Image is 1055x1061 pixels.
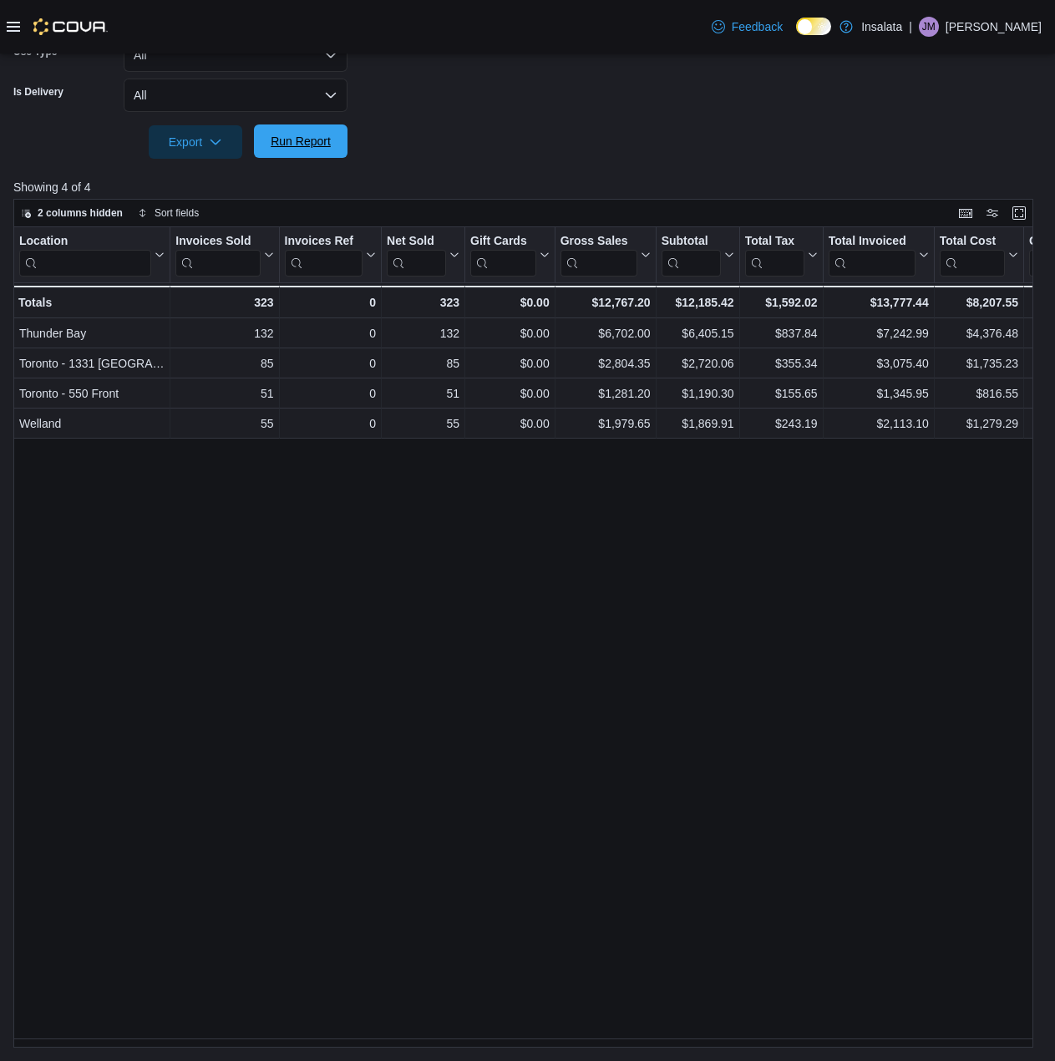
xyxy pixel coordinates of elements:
button: Enter fullscreen [1009,203,1029,223]
div: Location [19,233,151,249]
div: $6,405.15 [662,323,734,343]
div: Subtotal [662,233,721,249]
button: All [124,79,347,112]
p: Insalata [861,17,902,37]
button: Total Cost [940,233,1018,276]
div: 132 [175,323,273,343]
span: Dark Mode [796,35,797,36]
div: $816.55 [940,383,1018,404]
div: $12,185.42 [662,292,734,312]
div: Welland [19,414,165,434]
div: $13,777.44 [829,292,929,312]
div: $1,869.91 [662,414,734,434]
div: 51 [175,383,273,404]
span: Sort fields [155,206,199,220]
div: 0 [285,353,376,373]
div: James Moffitt [919,17,939,37]
div: Location [19,233,151,276]
div: Toronto - 550 Front [19,383,165,404]
button: Invoices Ref [285,233,376,276]
span: Run Report [271,133,331,150]
div: $0.00 [470,292,550,312]
div: Toronto - 1331 [GEOGRAPHIC_DATA] [19,353,165,373]
div: 51 [387,383,459,404]
div: $1,281.20 [560,383,651,404]
button: Gift Cards [470,233,550,276]
button: Export [149,125,242,159]
div: Totals [18,292,165,312]
button: Net Sold [387,233,459,276]
p: | [909,17,912,37]
div: Invoices Sold [175,233,260,276]
div: 55 [175,414,273,434]
div: Total Cost [940,233,1005,249]
div: $2,720.06 [662,353,734,373]
div: 0 [285,292,376,312]
div: Gift Card Sales [470,233,536,276]
div: $1,735.23 [940,353,1018,373]
div: Total Tax [745,233,804,276]
div: Net Sold [387,233,446,276]
div: Invoices Ref [285,233,363,276]
div: $355.34 [745,353,818,373]
div: $7,242.99 [829,323,929,343]
div: $6,702.00 [560,323,651,343]
div: Subtotal [662,233,721,276]
div: $0.00 [470,414,550,434]
div: Net Sold [387,233,446,249]
div: $0.00 [470,323,550,343]
div: Gross Sales [560,233,637,249]
div: $8,207.55 [940,292,1018,312]
div: Total Cost [940,233,1005,276]
div: $155.65 [745,383,818,404]
span: Feedback [732,18,783,35]
div: 323 [175,292,273,312]
div: 55 [387,414,459,434]
div: $1,592.02 [745,292,818,312]
div: $0.00 [470,353,550,373]
button: 2 columns hidden [14,203,129,223]
div: $2,113.10 [829,414,929,434]
button: Location [19,233,165,276]
div: 85 [387,353,459,373]
div: 132 [387,323,459,343]
div: Total Invoiced [829,233,916,276]
span: 2 columns hidden [38,206,123,220]
div: $1,345.95 [829,383,929,404]
div: Total Invoiced [829,233,916,249]
div: $0.00 [470,383,550,404]
div: $837.84 [745,323,818,343]
label: Is Delivery [13,85,63,99]
div: 0 [285,414,376,434]
div: $1,190.30 [662,383,734,404]
div: Total Tax [745,233,804,249]
div: 323 [387,292,459,312]
div: Invoices Ref [285,233,363,249]
button: Invoices Sold [175,233,273,276]
div: 0 [285,323,376,343]
div: Thunder Bay [19,323,165,343]
button: Display options [982,203,1002,223]
div: Invoices Sold [175,233,260,249]
div: Gift Cards [470,233,536,249]
button: Gross Sales [560,233,651,276]
a: Feedback [705,10,789,43]
button: Total Invoiced [829,233,929,276]
div: $2,804.35 [560,353,651,373]
button: All [124,38,347,72]
button: Sort fields [131,203,205,223]
button: Keyboard shortcuts [956,203,976,223]
div: $1,979.65 [560,414,651,434]
div: Gross Sales [560,233,637,276]
div: $3,075.40 [829,353,929,373]
div: 0 [285,383,376,404]
p: Showing 4 of 4 [13,179,1044,195]
button: Total Tax [745,233,818,276]
div: $4,376.48 [940,323,1018,343]
div: $12,767.20 [560,292,651,312]
button: Run Report [254,124,347,158]
p: [PERSON_NAME] [946,17,1042,37]
div: 85 [175,353,273,373]
img: Cova [33,18,108,35]
div: $1,279.29 [940,414,1018,434]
